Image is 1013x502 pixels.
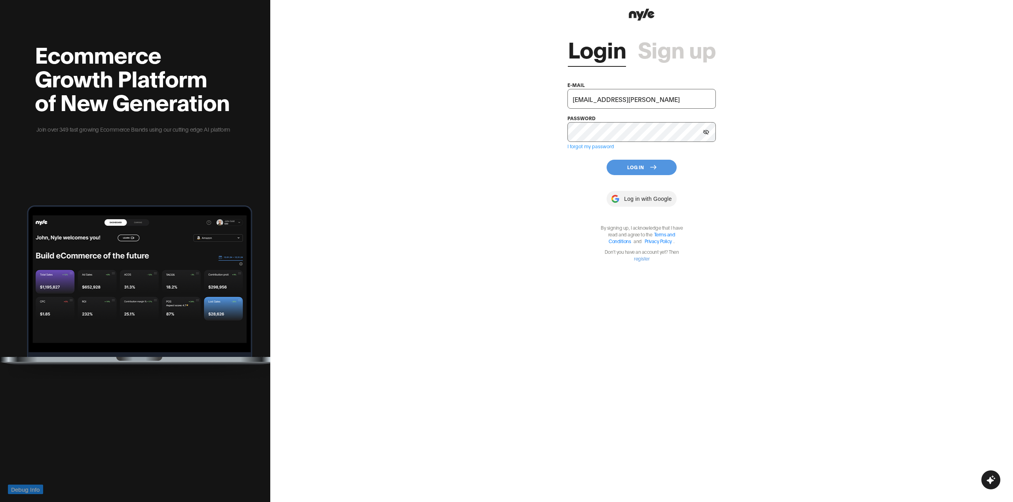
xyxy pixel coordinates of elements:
label: e-mail [567,82,585,88]
button: Log in with Google [607,191,676,207]
p: By signing up, I acknowledge that I have read and agree to the . [596,224,687,244]
a: register [634,255,649,261]
button: Log In [607,160,677,175]
span: and [632,238,644,244]
a: Privacy Policy [645,238,672,244]
a: Terms and Conditions [609,231,675,244]
a: Login [568,37,626,60]
label: password [567,115,596,121]
p: Join over 349 fast growing Ecommerce Brands using our cutting edge AI platform [35,125,231,134]
h2: Ecommerce Growth Platform of New Generation [35,42,231,113]
span: Debug Info [11,485,40,494]
a: Sign up [638,37,716,60]
button: Debug Info [8,485,43,494]
p: Don't you have an account yet? Then [596,248,687,262]
a: I forgot my password [567,143,614,149]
